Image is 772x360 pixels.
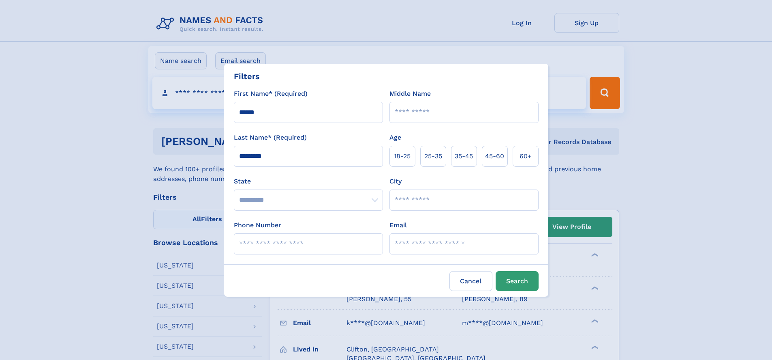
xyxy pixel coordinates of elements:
span: 60+ [520,151,532,161]
span: 18‑25 [394,151,411,161]
span: 35‑45 [455,151,473,161]
label: Email [389,220,407,230]
label: First Name* (Required) [234,89,308,99]
label: State [234,177,383,186]
label: Cancel [449,271,492,291]
div: Filters [234,70,260,82]
button: Search [496,271,539,291]
label: Last Name* (Required) [234,133,307,142]
label: Phone Number [234,220,281,230]
span: 45‑60 [485,151,504,161]
label: Age [389,133,401,142]
label: Middle Name [389,89,431,99]
label: City [389,177,402,186]
span: 25‑35 [424,151,442,161]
